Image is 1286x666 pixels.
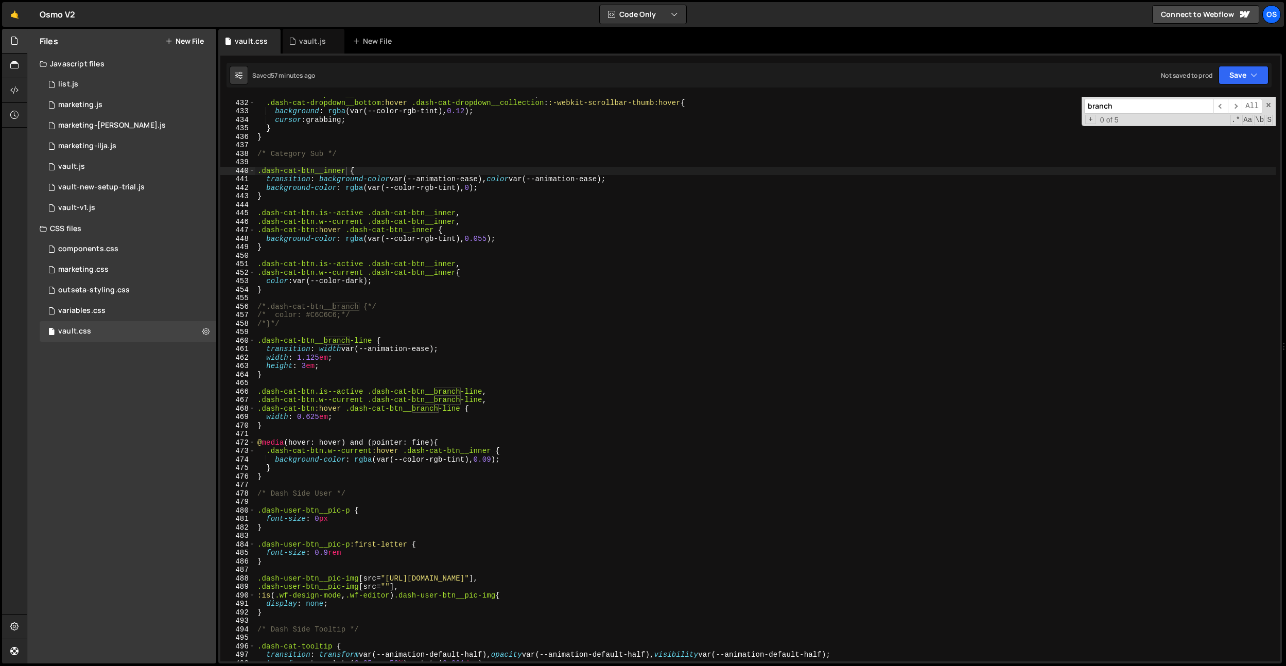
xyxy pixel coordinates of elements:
div: 458 [220,320,255,328]
div: components.css [58,244,118,254]
div: 495 [220,634,255,642]
div: 493 [220,617,255,625]
div: 16596/45446.css [40,259,216,280]
div: 486 [220,557,255,566]
div: 496 [220,642,255,651]
div: 478 [220,489,255,498]
button: Code Only [600,5,686,24]
div: 490 [220,591,255,600]
span: Search In Selection [1266,115,1273,125]
div: 461 [220,345,255,354]
div: 481 [220,515,255,523]
div: list.js [58,80,78,89]
div: 436 [220,133,255,142]
div: 487 [220,566,255,574]
div: CSS files [27,218,216,239]
span: Whole Word Search [1254,115,1265,125]
div: 57 minutes ago [271,71,315,80]
div: 497 [220,651,255,659]
div: marketing.js [58,100,102,110]
div: 16596/45154.css [40,301,216,321]
div: 462 [220,354,255,362]
div: 16596/45152.js [40,177,216,198]
span: RegExp Search [1230,115,1241,125]
div: 492 [220,608,255,617]
div: outseta-styling.css [58,286,130,295]
div: 440 [220,167,255,176]
div: 450 [220,252,255,260]
div: 446 [220,218,255,226]
div: Osmo V2 [40,8,75,21]
div: 452 [220,269,255,277]
button: Save [1219,66,1268,84]
div: New File [353,36,396,46]
div: 482 [220,523,255,532]
span: 0 of 5 [1096,116,1123,125]
div: marketing-ilja.js [58,142,116,151]
span: ​ [1228,99,1242,114]
div: 443 [220,192,255,201]
div: 435 [220,124,255,133]
div: 459 [220,328,255,337]
div: 448 [220,235,255,243]
div: 456 [220,303,255,311]
div: 442 [220,184,255,192]
div: 16596/45422.js [40,95,216,115]
h2: Files [40,36,58,47]
a: Connect to Webflow [1152,5,1259,24]
div: 484 [220,540,255,549]
div: 465 [220,379,255,388]
div: 444 [220,201,255,209]
div: 449 [220,243,255,252]
div: 469 [220,413,255,422]
div: 466 [220,388,255,396]
div: Saved [252,71,315,80]
span: Toggle Replace mode [1085,115,1096,125]
div: 467 [220,396,255,405]
div: vault.js [299,36,326,46]
div: 434 [220,116,255,125]
div: 460 [220,337,255,345]
div: 463 [220,362,255,371]
div: 488 [220,574,255,583]
div: 453 [220,277,255,286]
div: 471 [220,430,255,439]
div: 455 [220,294,255,303]
div: 477 [220,481,255,489]
div: 439 [220,158,255,167]
div: 441 [220,175,255,184]
div: 16596/45156.css [40,280,216,301]
div: 16596/45424.js [40,115,216,136]
div: 464 [220,371,255,379]
div: 494 [220,625,255,634]
div: 473 [220,447,255,455]
button: New File [165,37,204,45]
div: vault.css [58,327,91,336]
div: 468 [220,405,255,413]
div: Not saved to prod [1161,71,1212,80]
div: 16596/45133.js [40,156,216,177]
div: 470 [220,422,255,430]
div: 432 [220,99,255,108]
span: Alt-Enter [1242,99,1262,114]
div: vault-new-setup-trial.js [58,183,145,192]
div: 16596/45511.css [40,239,216,259]
span: CaseSensitive Search [1242,115,1253,125]
a: Os [1262,5,1281,24]
div: 454 [220,286,255,294]
div: 472 [220,439,255,447]
div: 451 [220,260,255,269]
div: 491 [220,600,255,608]
div: 485 [220,549,255,557]
div: 489 [220,583,255,591]
a: 🤙 [2,2,27,27]
div: 433 [220,107,255,116]
div: marketing-[PERSON_NAME].js [58,121,166,130]
div: Javascript files [27,54,216,74]
div: 474 [220,455,255,464]
div: 447 [220,226,255,235]
div: variables.css [58,306,106,316]
div: 16596/45423.js [40,136,216,156]
div: 476 [220,472,255,481]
